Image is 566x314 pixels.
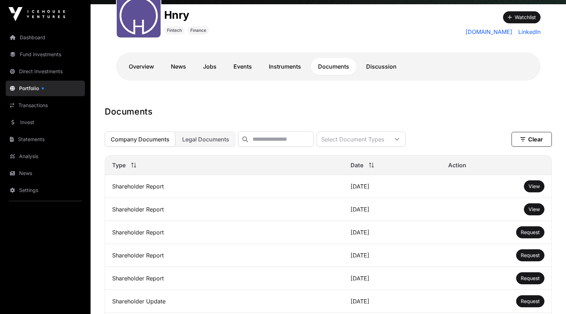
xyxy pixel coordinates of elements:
[521,252,540,258] span: Request
[503,11,541,23] button: Watchlist
[466,28,513,36] a: [DOMAIN_NAME]
[448,161,466,169] span: Action
[516,272,544,284] button: Request
[521,252,540,259] a: Request
[164,58,193,75] a: News
[529,206,540,213] a: View
[343,244,441,267] td: [DATE]
[122,58,535,75] nav: Tabs
[524,203,544,215] button: View
[521,229,540,236] a: Request
[182,136,229,143] span: Legal Documents
[6,132,85,147] a: Statements
[226,58,259,75] a: Events
[105,132,175,147] button: Company Documents
[529,206,540,212] span: View
[516,295,544,307] button: Request
[351,161,363,169] span: Date
[343,267,441,290] td: [DATE]
[105,290,343,313] td: Shareholder Update
[105,198,343,221] td: Shareholder Report
[515,28,541,36] a: LinkedIn
[196,58,224,75] a: Jobs
[516,226,544,238] button: Request
[6,149,85,164] a: Analysis
[343,198,441,221] td: [DATE]
[521,229,540,235] span: Request
[105,106,552,117] h1: Documents
[176,132,235,147] button: Legal Documents
[311,58,356,75] a: Documents
[105,267,343,290] td: Shareholder Report
[529,183,540,190] a: View
[167,28,182,33] span: Fintech
[524,180,544,192] button: View
[6,30,85,45] a: Dashboard
[516,249,544,261] button: Request
[359,58,404,75] a: Discussion
[262,58,308,75] a: Instruments
[6,115,85,130] a: Invest
[6,98,85,113] a: Transactions
[105,175,343,198] td: Shareholder Report
[529,183,540,189] span: View
[122,58,161,75] a: Overview
[112,161,126,169] span: Type
[6,165,85,181] a: News
[6,81,85,96] a: Portfolio
[8,7,65,21] img: Icehouse Ventures Logo
[6,64,85,79] a: Direct Investments
[343,175,441,198] td: [DATE]
[164,8,209,21] h1: Hnry
[531,280,566,314] iframe: Chat Widget
[190,28,206,33] span: Finance
[521,298,540,304] span: Request
[512,132,552,147] button: Clear
[105,221,343,244] td: Shareholder Report
[6,182,85,198] a: Settings
[521,275,540,281] span: Request
[343,290,441,313] td: [DATE]
[317,132,388,146] div: Select Document Types
[521,298,540,305] a: Request
[6,47,85,62] a: Fund Investments
[105,244,343,267] td: Shareholder Report
[111,136,169,143] span: Company Documents
[343,221,441,244] td: [DATE]
[521,275,540,282] a: Request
